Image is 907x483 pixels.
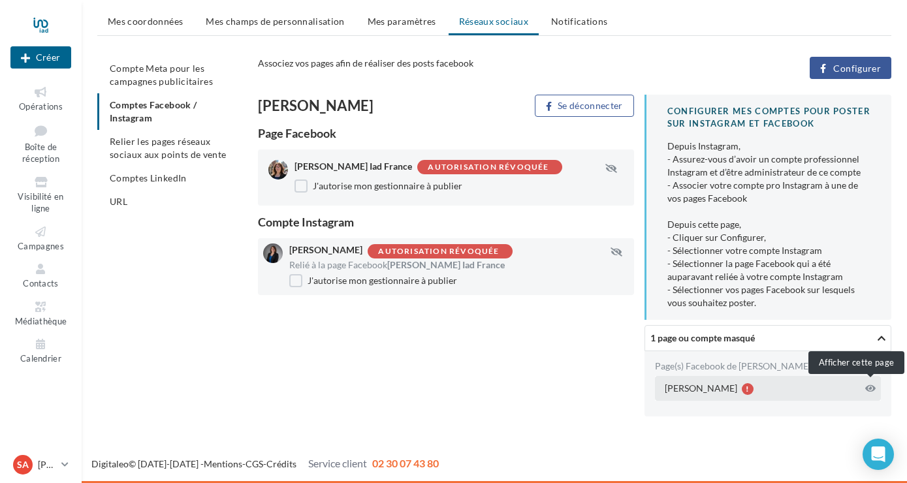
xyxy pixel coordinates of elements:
[91,458,439,469] span: © [DATE]-[DATE] - - -
[833,63,881,74] span: Configurer
[110,196,127,207] span: URL
[206,16,345,27] span: Mes champs de personnalisation
[20,353,61,364] span: Calendrier
[19,101,63,112] span: Opérations
[810,57,891,79] button: Configurer
[10,334,71,366] a: Calendrier
[535,95,633,117] button: Se déconnecter
[23,278,59,288] span: Contacts
[258,216,633,228] div: Compte Instagram
[110,172,187,183] span: Comptes LinkedIn
[110,136,226,160] span: Relier les pages réseaux sociaux aux points de vente
[258,99,441,113] div: [PERSON_NAME]
[246,458,263,469] a: CGS
[258,57,473,69] span: Associez vos pages afin de réaliser des posts facebook
[667,140,870,309] div: Depuis Instagram, - Assurez-vous d’avoir un compte professionnel Instagram et d’être administrate...
[428,163,549,172] div: Autorisation révoquée
[378,247,499,256] div: Autorisation révoquée
[650,333,755,344] span: 1 page ou compte masqué
[108,16,183,27] span: Mes coordonnées
[10,119,71,167] a: Boîte de réception
[863,439,894,470] div: Open Intercom Messenger
[10,46,71,69] button: Créer
[308,457,367,469] span: Service client
[294,179,462,193] label: J'autorise mon gestionnaire à publier
[10,46,71,69] div: Nouvelle campagne
[10,452,71,477] a: SA [PERSON_NAME]
[258,127,633,139] div: Page Facebook
[10,222,71,254] a: Campagnes
[110,63,213,87] span: Compte Meta pour les campagnes publicitaires
[368,16,436,27] span: Mes paramètres
[294,161,412,172] span: [PERSON_NAME] Iad France
[289,258,628,272] div: Relié à la page Facebook
[387,259,505,270] span: [PERSON_NAME] Iad France
[10,172,71,217] a: Visibilité en ligne
[204,458,242,469] a: Mentions
[551,16,608,27] span: Notifications
[18,241,64,251] span: Campagnes
[18,191,63,214] span: Visibilité en ligne
[22,142,59,164] span: Boîte de réception
[808,351,904,374] div: Afficher cette page
[10,259,71,291] a: Contacts
[10,82,71,114] a: Opérations
[15,316,67,326] span: Médiathèque
[372,457,439,469] span: 02 30 07 43 80
[289,244,362,255] span: [PERSON_NAME]
[289,274,457,287] label: J'autorise mon gestionnaire à publier
[655,362,881,371] span: Page(s) Facebook de [PERSON_NAME]
[266,458,296,469] a: Crédits
[10,297,71,329] a: Médiathèque
[667,105,870,129] div: CONFIGURER MES COMPTES POUR POSTER sur instagram et facebook
[17,458,29,471] span: SA
[38,458,56,471] p: [PERSON_NAME]
[665,382,737,395] div: [PERSON_NAME]
[91,458,129,469] a: Digitaleo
